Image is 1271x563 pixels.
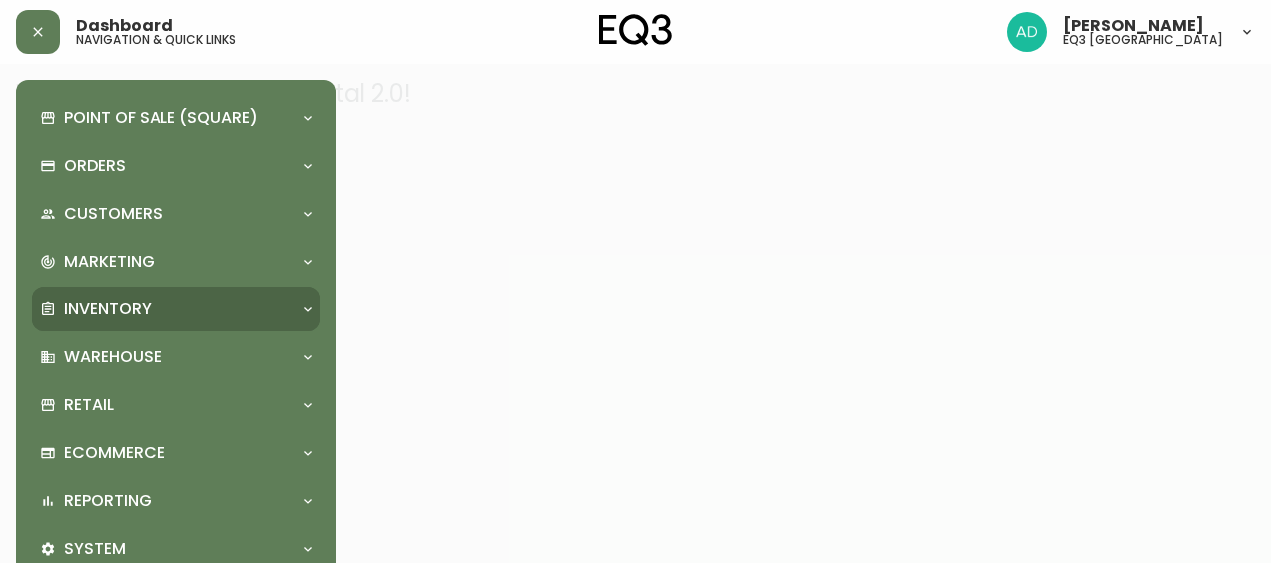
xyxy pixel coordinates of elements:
[32,96,320,140] div: Point of Sale (Square)
[32,287,320,331] div: Inventory
[32,144,320,188] div: Orders
[32,431,320,475] div: Ecommerce
[64,203,163,225] p: Customers
[64,394,114,416] p: Retail
[64,346,162,368] p: Warehouse
[76,18,173,34] span: Dashboard
[32,479,320,523] div: Reporting
[1007,12,1047,52] img: 308eed972967e97254d70fe596219f44
[64,442,165,464] p: Ecommerce
[1063,18,1204,34] span: [PERSON_NAME]
[32,192,320,236] div: Customers
[64,538,126,560] p: System
[1063,34,1223,46] h5: eq3 [GEOGRAPHIC_DATA]
[64,251,155,273] p: Marketing
[76,34,236,46] h5: navigation & quick links
[32,335,320,379] div: Warehouse
[32,240,320,283] div: Marketing
[32,383,320,427] div: Retail
[64,155,126,177] p: Orders
[64,298,152,320] p: Inventory
[64,107,258,129] p: Point of Sale (Square)
[64,490,152,512] p: Reporting
[599,14,672,46] img: logo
